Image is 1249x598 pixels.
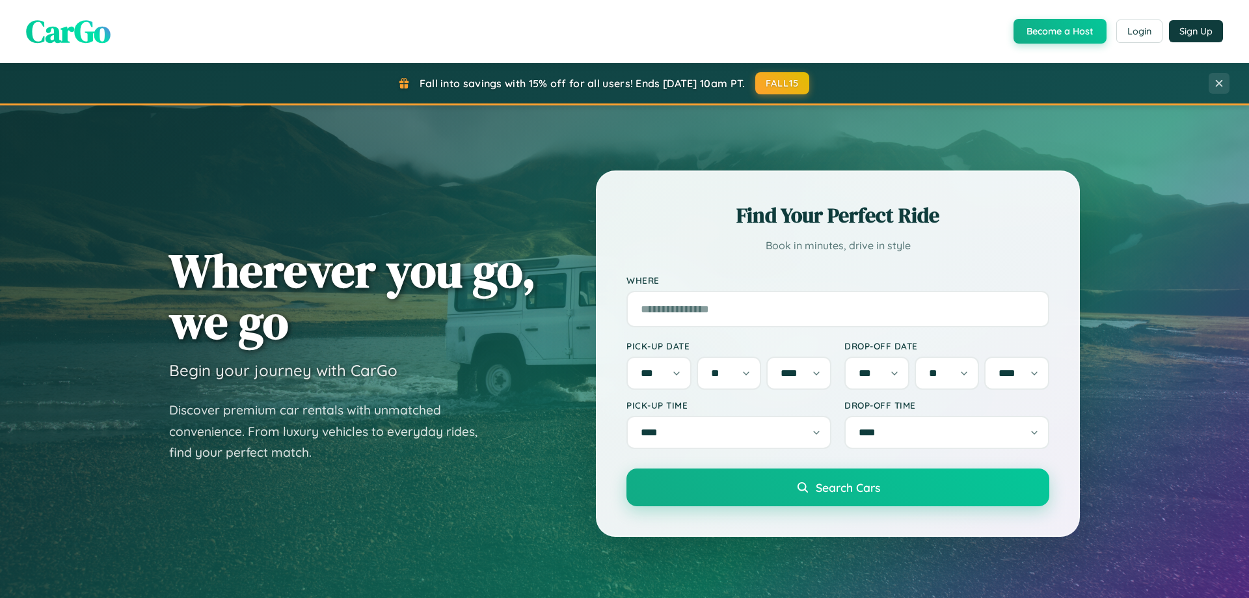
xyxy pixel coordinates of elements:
h3: Begin your journey with CarGo [169,360,397,380]
button: Search Cars [626,469,1049,506]
label: Pick-up Date [626,340,831,351]
p: Discover premium car rentals with unmatched convenience. From luxury vehicles to everyday rides, ... [169,400,494,463]
button: Become a Host [1014,19,1107,44]
label: Drop-off Time [844,400,1049,411]
h2: Find Your Perfect Ride [626,201,1049,230]
button: FALL15 [755,72,810,94]
span: CarGo [26,10,111,53]
p: Book in minutes, drive in style [626,236,1049,255]
label: Drop-off Date [844,340,1049,351]
h1: Wherever you go, we go [169,245,536,347]
button: Login [1116,20,1162,43]
button: Sign Up [1169,20,1223,42]
label: Pick-up Time [626,400,831,411]
span: Fall into savings with 15% off for all users! Ends [DATE] 10am PT. [420,77,745,90]
span: Search Cars [816,480,880,495]
label: Where [626,275,1049,286]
